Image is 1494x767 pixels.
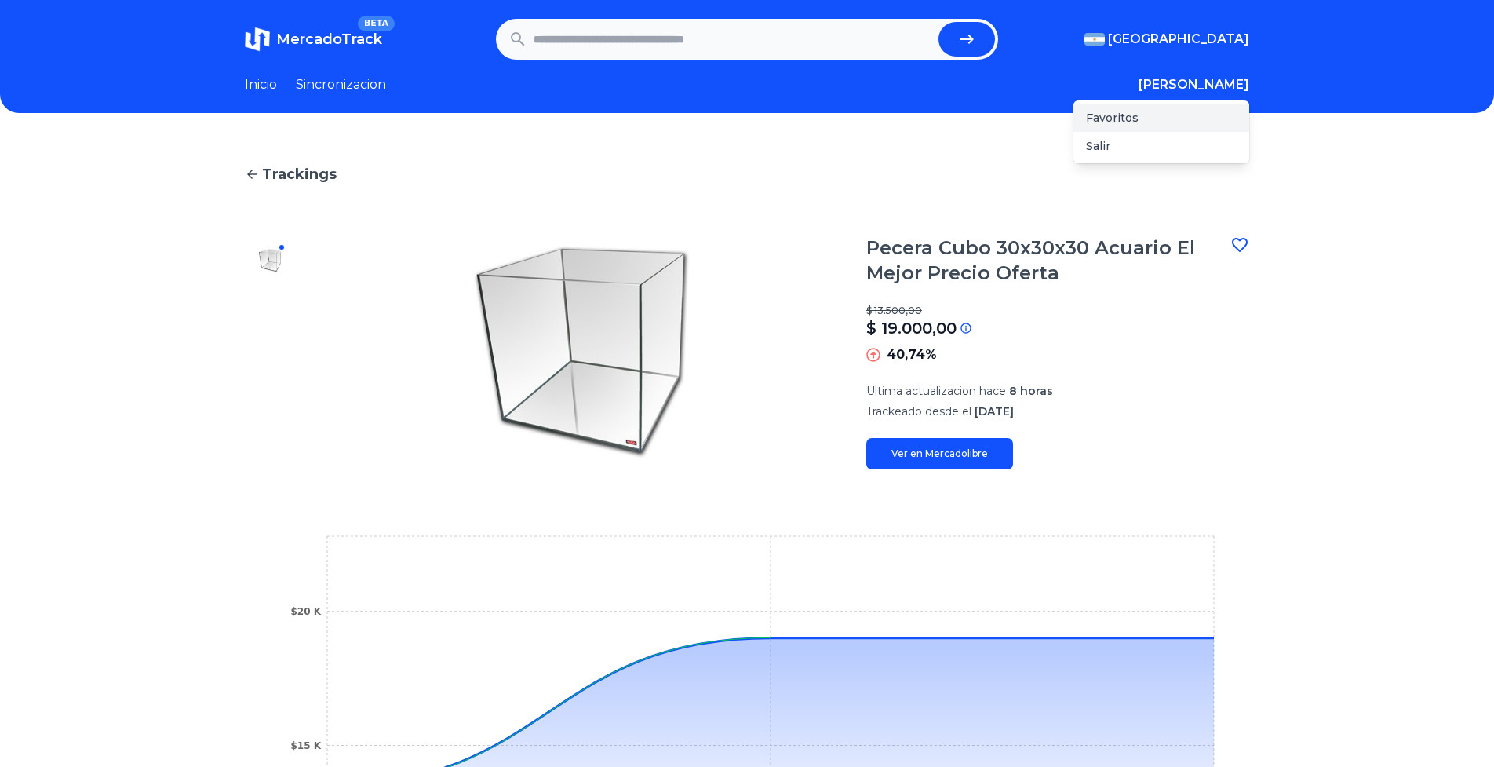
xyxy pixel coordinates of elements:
p: $ 19.000,00 [866,317,957,339]
img: Pecera Cubo 30x30x30 Acuario El Mejor Precio Oferta [257,248,282,273]
span: Ultima actualizacion hace [866,384,1006,398]
img: Pecera Cubo 30x30x30 Acuario El Mejor Precio Oferta [326,236,835,469]
a: Inicio [245,75,277,94]
a: Trackings [245,163,1249,185]
a: Favoritos [1073,104,1249,132]
span: BETA [358,16,395,31]
img: Argentina [1084,33,1105,46]
a: Sincronizacion [296,75,386,94]
button: [PERSON_NAME] [1139,75,1249,94]
img: MercadoTrack [245,27,270,52]
tspan: $15 K [290,740,321,751]
span: [DATE] [975,404,1014,418]
span: 8 horas [1009,384,1053,398]
span: Trackeado desde el [866,404,971,418]
button: [GEOGRAPHIC_DATA] [1084,30,1249,49]
span: MercadoTrack [276,31,382,48]
h1: Pecera Cubo 30x30x30 Acuario El Mejor Precio Oferta [866,236,1230,286]
span: Trackings [262,163,337,185]
span: [GEOGRAPHIC_DATA] [1108,30,1249,49]
p: 40,74% [887,345,937,364]
tspan: $20 K [290,606,321,617]
a: MercadoTrackBETA [245,27,382,52]
a: Ver en Mercadolibre [866,438,1013,469]
p: $ 13.500,00 [866,305,1249,317]
button: Salir [1086,138,1110,154]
